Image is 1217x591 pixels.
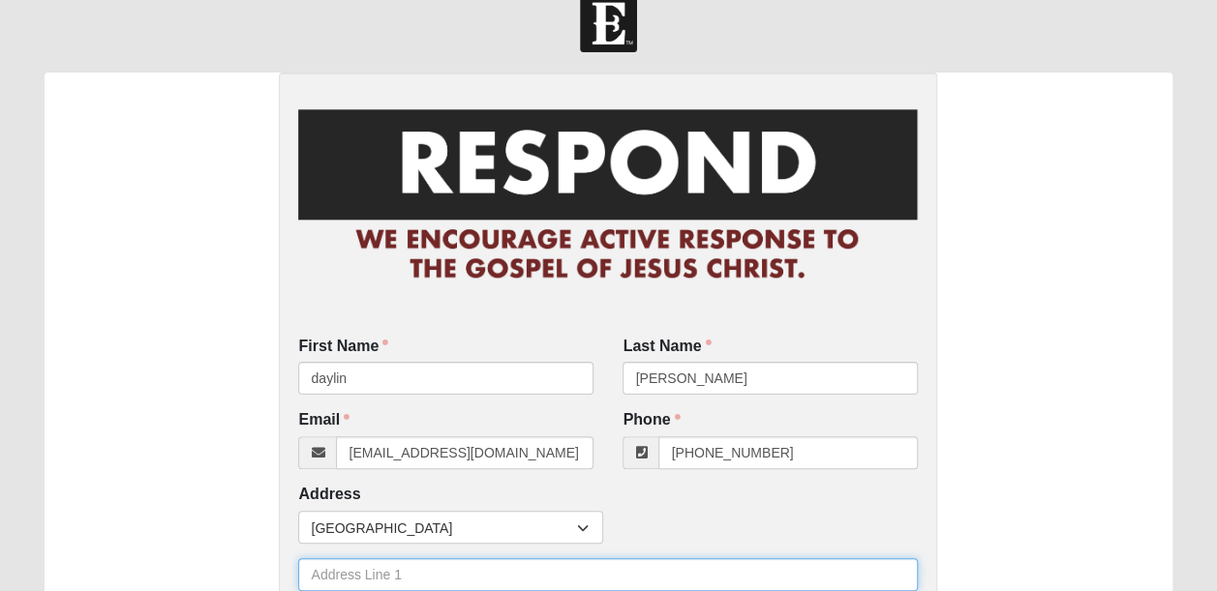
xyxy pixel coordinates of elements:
[298,484,360,506] label: Address
[298,336,388,358] label: First Name
[298,558,918,591] input: Address Line 1
[298,409,350,431] label: Email
[298,92,918,299] img: RespondCardHeader.png
[623,409,680,431] label: Phone
[311,512,577,545] span: [GEOGRAPHIC_DATA]
[623,336,711,358] label: Last Name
